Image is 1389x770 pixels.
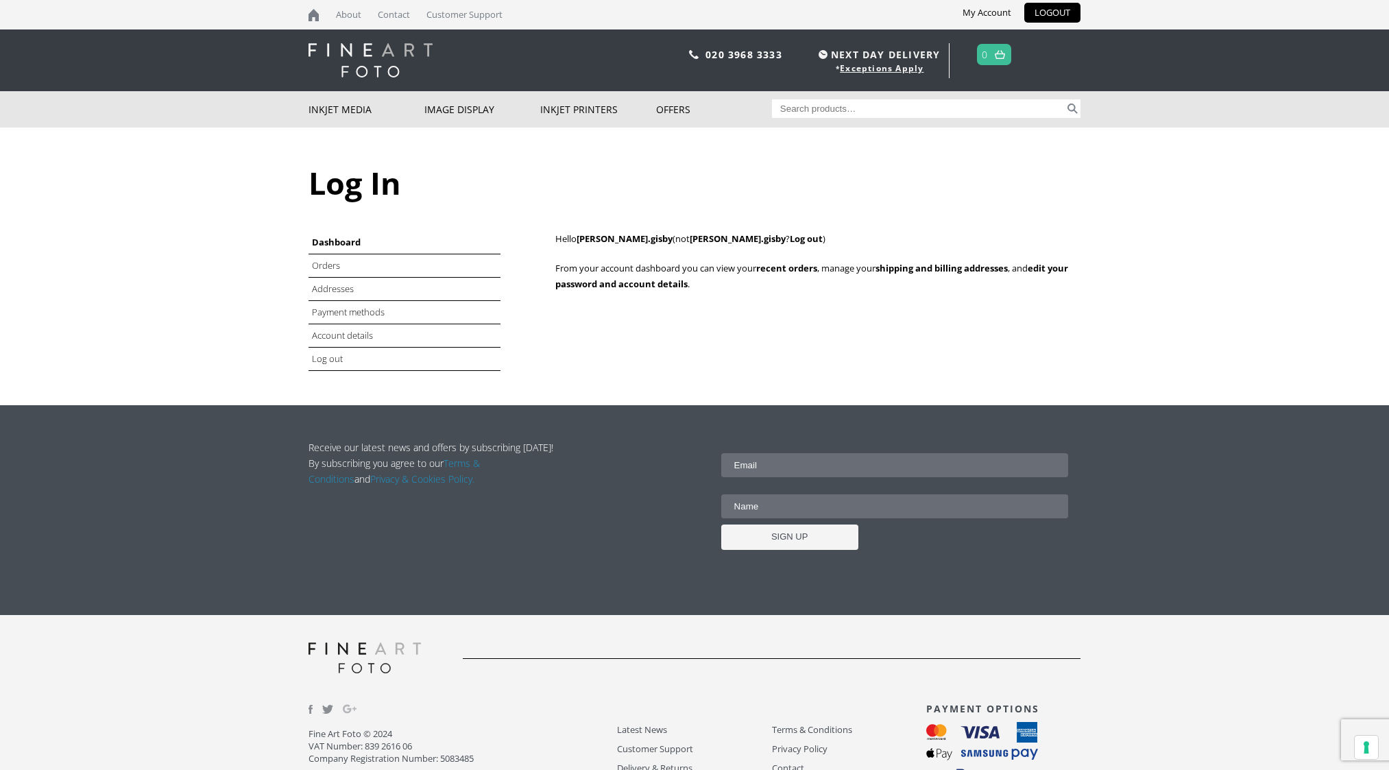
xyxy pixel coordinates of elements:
[1024,3,1080,23] a: LOGOUT
[721,494,1069,518] input: Name
[1355,736,1378,759] button: Your consent preferences for tracking technologies
[312,259,340,272] a: Orders
[840,62,923,74] a: Exceptions Apply
[819,50,828,59] img: time.svg
[690,232,786,245] strong: [PERSON_NAME].gisby
[312,236,361,248] a: Dashboard
[656,91,772,128] a: Offers
[721,525,858,550] input: SIGN UP
[926,702,1080,715] h3: PAYMENT OPTIONS
[555,231,1080,247] p: Hello (not ? )
[790,232,823,245] a: Log out
[312,282,354,295] a: Addresses
[721,453,1069,477] input: Email
[540,91,656,128] a: Inkjet Printers
[815,47,940,62] span: NEXT DAY DELIVERY
[309,162,1080,204] h1: Log In
[309,91,424,128] a: Inkjet Media
[772,99,1065,118] input: Search products…
[312,329,373,341] a: Account details
[309,43,433,77] img: logo-white.svg
[689,50,699,59] img: phone.svg
[952,3,1022,23] a: My Account
[312,352,343,365] a: Log out
[312,306,385,318] a: Payment methods
[772,722,926,738] a: Terms & Conditions
[617,741,771,757] a: Customer Support
[577,232,673,245] strong: [PERSON_NAME].gisby
[1065,99,1080,118] button: Search
[343,702,357,716] img: Google_Plus.svg
[617,722,771,738] a: Latest News
[555,261,1080,292] p: From your account dashboard you can view your , manage your , and .
[982,45,988,64] a: 0
[309,440,561,487] p: Receive our latest news and offers by subscribing [DATE]! By subscribing you agree to our and
[875,262,1008,274] a: shipping and billing addresses
[772,741,926,757] a: Privacy Policy
[424,91,540,128] a: Image Display
[756,262,817,274] a: recent orders
[309,231,540,371] nav: Account pages
[309,705,313,714] img: facebook.svg
[322,705,333,714] img: twitter.svg
[309,727,617,765] p: Fine Art Foto © 2024 VAT Number: 839 2616 06 Company Registration Number: 5083485
[370,472,474,485] a: Privacy & Cookies Policy.
[705,48,782,61] a: 020 3968 3333
[995,50,1005,59] img: basket.svg
[309,642,421,673] img: logo-grey.svg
